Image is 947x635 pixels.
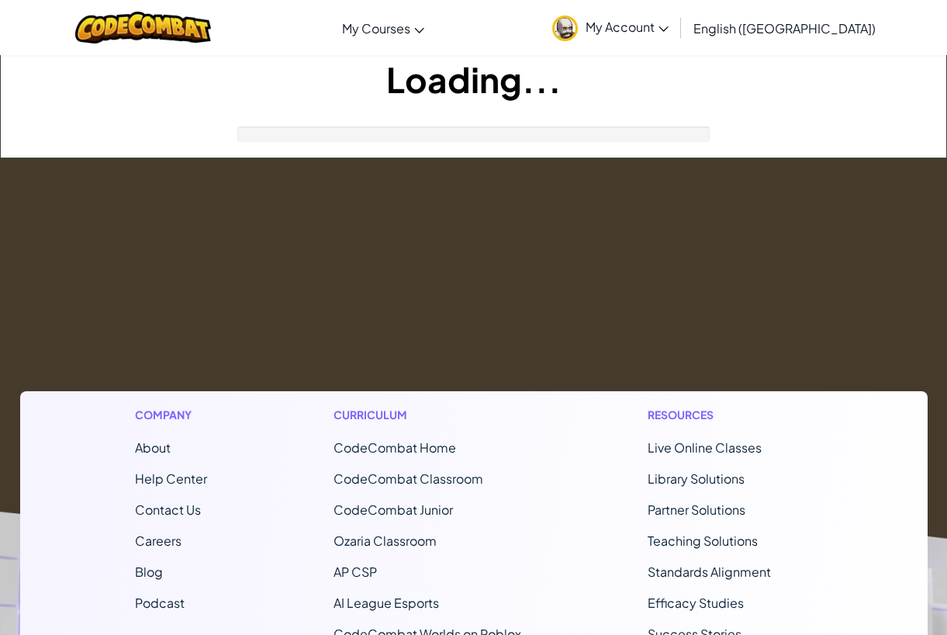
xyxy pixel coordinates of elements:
[648,439,762,456] a: Live Online Classes
[334,470,483,487] a: CodeCombat Classroom
[648,501,745,518] a: Partner Solutions
[544,3,676,52] a: My Account
[334,564,377,580] a: AP CSP
[334,439,456,456] span: CodeCombat Home
[552,16,578,41] img: avatar
[334,595,439,611] a: AI League Esports
[334,501,453,518] a: CodeCombat Junior
[135,501,201,518] span: Contact Us
[686,7,883,49] a: English ([GEOGRAPHIC_DATA])
[648,407,813,423] h1: Resources
[648,595,744,611] a: Efficacy Studies
[135,595,185,611] a: Podcast
[75,12,211,43] img: CodeCombat logo
[135,533,181,549] a: Careers
[135,470,207,487] a: Help Center
[586,19,669,35] span: My Account
[693,20,876,36] span: English ([GEOGRAPHIC_DATA])
[334,533,437,549] a: Ozaria Classroom
[648,470,745,487] a: Library Solutions
[342,20,410,36] span: My Courses
[135,407,207,423] h1: Company
[135,439,171,456] a: About
[1,55,946,103] h1: Loading...
[135,564,163,580] a: Blog
[648,533,758,549] a: Teaching Solutions
[334,7,432,49] a: My Courses
[334,407,521,423] h1: Curriculum
[648,564,771,580] a: Standards Alignment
